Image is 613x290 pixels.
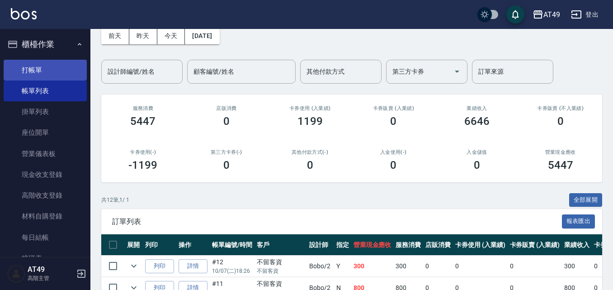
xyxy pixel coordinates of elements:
[112,217,562,226] span: 訂單列表
[257,267,305,275] p: 不留客資
[210,256,255,277] td: #12
[223,115,230,128] h3: 0
[28,265,74,274] h5: AT49
[28,274,74,282] p: 高階主管
[4,81,87,101] a: 帳單列表
[128,159,157,171] h3: -1199
[11,8,37,19] img: Logo
[196,105,258,111] h2: 店販消費
[464,115,490,128] h3: 6646
[145,259,174,273] button: 列印
[127,259,141,273] button: expand row
[4,143,87,164] a: 營業儀表板
[393,256,423,277] td: 300
[223,159,230,171] h3: 0
[508,234,562,256] th: 卡券販賣 (入業績)
[557,115,564,128] h3: 0
[562,234,592,256] th: 業績收入
[548,159,573,171] h3: 5447
[4,206,87,227] a: 材料自購登錄
[529,105,591,111] h2: 卡券販賣 (不入業績)
[196,149,258,155] h2: 第三方卡券(-)
[4,33,87,56] button: 櫃檯作業
[279,149,341,155] h2: 其他付款方式(-)
[179,259,207,273] a: 詳情
[363,149,424,155] h2: 入金使用(-)
[297,115,323,128] h3: 1199
[112,105,174,111] h3: 服務消費
[453,256,508,277] td: 0
[4,60,87,81] a: 打帳單
[393,234,423,256] th: 服務消費
[129,28,157,44] button: 昨天
[210,234,255,256] th: 帳單編號/時間
[125,234,143,256] th: 展開
[508,256,562,277] td: 0
[257,279,305,289] div: 不留客資
[176,234,210,256] th: 操作
[351,256,394,277] td: 300
[143,234,176,256] th: 列印
[334,234,351,256] th: 指定
[307,256,334,277] td: Bobo /2
[279,105,341,111] h2: 卡券使用 (入業績)
[529,5,564,24] button: AT49
[390,159,396,171] h3: 0
[101,196,129,204] p: 共 12 筆, 1 / 1
[334,256,351,277] td: Y
[4,101,87,122] a: 掛單列表
[446,149,508,155] h2: 入金儲值
[307,234,334,256] th: 設計師
[157,28,185,44] button: 今天
[4,122,87,143] a: 座位開單
[450,64,464,79] button: Open
[112,149,174,155] h2: 卡券使用(-)
[4,164,87,185] a: 現金收支登錄
[363,105,424,111] h2: 卡券販賣 (入業績)
[567,6,602,23] button: 登出
[446,105,508,111] h2: 業績收入
[543,9,560,20] div: AT49
[453,234,508,256] th: 卡券使用 (入業績)
[474,159,480,171] h3: 0
[506,5,524,24] button: save
[423,256,453,277] td: 0
[101,28,129,44] button: 前天
[4,185,87,206] a: 高階收支登錄
[7,265,25,283] img: Person
[562,217,595,225] a: 報表匯出
[130,115,156,128] h3: 5447
[4,248,87,269] a: 排班表
[212,267,252,275] p: 10/07 (二) 18:26
[562,256,592,277] td: 300
[529,149,591,155] h2: 營業現金應收
[307,159,313,171] h3: 0
[562,214,595,228] button: 報表匯出
[351,234,394,256] th: 營業現金應收
[423,234,453,256] th: 店販消費
[4,227,87,248] a: 每日結帳
[390,115,396,128] h3: 0
[255,234,307,256] th: 客戶
[185,28,219,44] button: [DATE]
[257,257,305,267] div: 不留客資
[569,193,603,207] button: 全部展開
